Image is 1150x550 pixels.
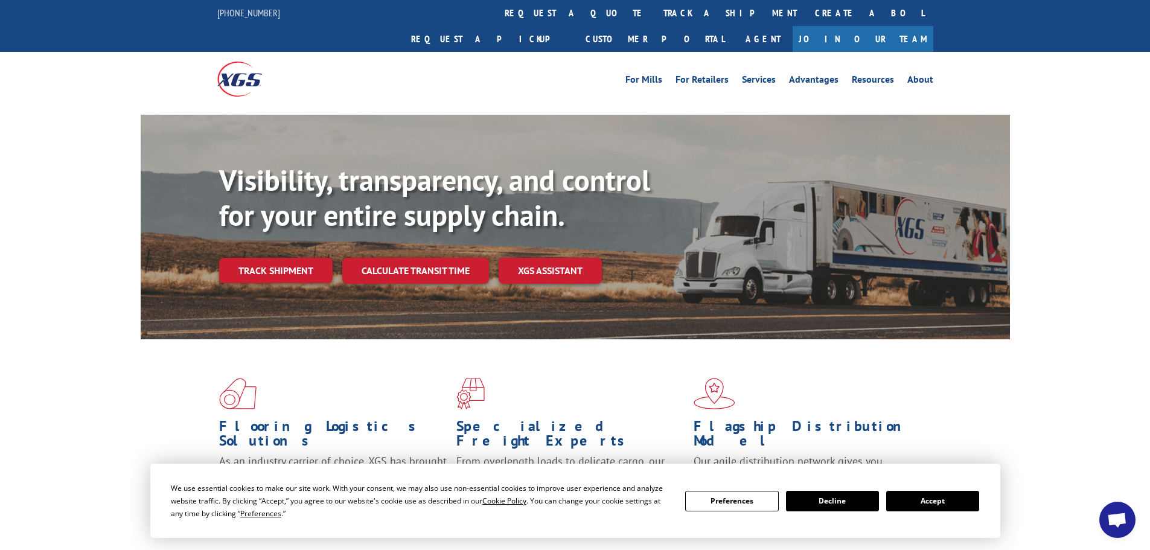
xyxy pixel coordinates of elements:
[694,454,916,482] span: Our agile distribution network gives you nationwide inventory management on demand.
[456,454,685,508] p: From overlength loads to delicate cargo, our experienced staff knows the best way to move your fr...
[694,419,922,454] h1: Flagship Distribution Model
[886,491,979,511] button: Accept
[789,75,839,88] a: Advantages
[1099,502,1136,538] div: Open chat
[402,26,577,52] a: Request a pickup
[219,378,257,409] img: xgs-icon-total-supply-chain-intelligence-red
[694,378,735,409] img: xgs-icon-flagship-distribution-model-red
[456,419,685,454] h1: Specialized Freight Experts
[482,496,526,506] span: Cookie Policy
[742,75,776,88] a: Services
[786,491,879,511] button: Decline
[685,491,778,511] button: Preferences
[219,454,447,497] span: As an industry carrier of choice, XGS has brought innovation and dedication to flooring logistics...
[171,482,671,520] div: We use essential cookies to make our site work. With your consent, we may also use non-essential ...
[219,419,447,454] h1: Flooring Logistics Solutions
[793,26,933,52] a: Join Our Team
[342,258,489,284] a: Calculate transit time
[219,161,650,234] b: Visibility, transparency, and control for your entire supply chain.
[852,75,894,88] a: Resources
[577,26,733,52] a: Customer Portal
[456,378,485,409] img: xgs-icon-focused-on-flooring-red
[676,75,729,88] a: For Retailers
[733,26,793,52] a: Agent
[625,75,662,88] a: For Mills
[150,464,1000,538] div: Cookie Consent Prompt
[217,7,280,19] a: [PHONE_NUMBER]
[499,258,602,284] a: XGS ASSISTANT
[907,75,933,88] a: About
[219,258,333,283] a: Track shipment
[240,508,281,519] span: Preferences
